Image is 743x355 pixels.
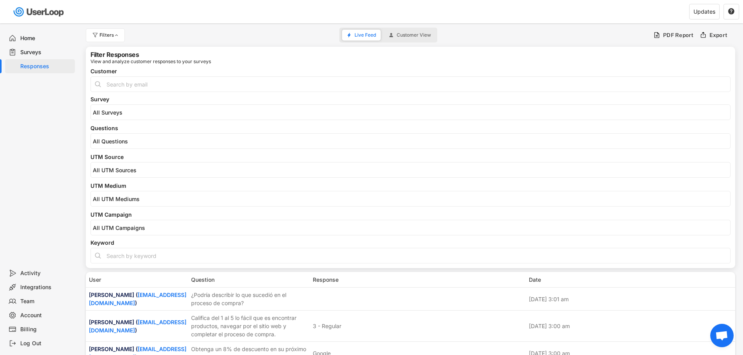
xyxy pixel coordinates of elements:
div: [DATE] 3:01 am [529,295,732,303]
div: ¿Podría describir lo que sucedió en el proceso de compra? [191,291,308,307]
text:  [728,8,734,15]
div: Keyword [90,240,731,245]
div: [PERSON_NAME] ( ) [89,318,186,334]
button:  [728,8,735,15]
div: Filters [99,33,120,37]
div: Log Out [20,340,72,347]
div: Surveys [20,49,72,56]
div: [DATE] 3:00 am [529,322,732,330]
button: Live Feed [342,30,381,41]
button: Customer View [384,30,436,41]
div: PDF Report [663,32,694,39]
a: Bate-papo aberto [710,324,734,347]
img: userloop-logo-01.svg [12,4,67,20]
div: Home [20,35,72,42]
a: [EMAIL_ADDRESS][DOMAIN_NAME] [89,291,186,306]
input: All UTM Mediums [93,196,732,202]
div: Team [20,298,72,305]
div: View and analyze customer responses to your surveys [90,59,211,64]
div: Activity [20,270,72,277]
div: Date [529,276,732,284]
input: All Surveys [93,109,732,116]
div: Responses [20,63,72,70]
span: Live Feed [355,33,376,37]
div: Billing [20,326,72,333]
div: Question [191,276,308,284]
div: Filter Responses [90,51,139,58]
span: Customer View [397,33,431,37]
div: [PERSON_NAME] ( ) [89,291,186,307]
div: Califica del 1 al 5 lo fácil que es encontrar productos, navegar por el sitio web y completar el ... [191,314,308,338]
div: Questions [90,125,731,131]
a: [EMAIL_ADDRESS][DOMAIN_NAME] [89,319,186,334]
input: All Questions [93,138,732,145]
input: All UTM Campaigns [93,224,732,231]
div: UTM Source [90,154,731,160]
div: User [89,276,186,284]
div: Integrations [20,284,72,291]
div: UTM Medium [90,183,731,189]
div: Customer [90,69,731,74]
div: UTM Campaign [90,212,731,217]
div: Updates [693,9,715,14]
input: Search by keyword [90,248,731,263]
div: Survey [90,97,731,102]
input: All UTM Sources [93,167,732,173]
div: Account [20,312,72,319]
div: 3 - Regular [313,322,341,330]
div: Response [313,276,524,284]
div: Export [709,32,728,39]
input: Search by email [90,76,731,92]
